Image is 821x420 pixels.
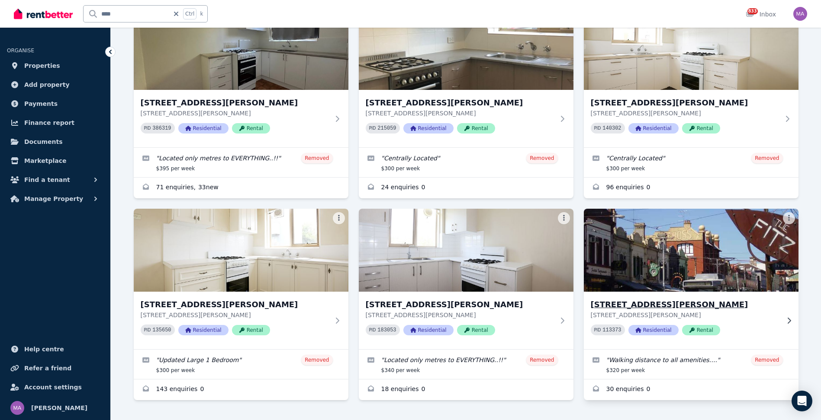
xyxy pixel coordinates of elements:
button: Manage Property [7,190,103,207]
small: PID [594,126,601,130]
span: Residential [178,325,229,335]
a: Add property [7,76,103,93]
span: Ctrl [183,8,196,19]
a: Enquiries for 2/117 Kerr St, Fitzroy [134,178,348,198]
span: Rental [232,325,270,335]
span: Rental [682,325,720,335]
span: [PERSON_NAME] [31,403,87,413]
a: Finance report [7,114,103,131]
img: 3/117 Kerr Street, FITZROY [359,7,573,90]
a: 4/117 Kerr Street, FITZROY[STREET_ADDRESS][PERSON_NAME][STREET_ADDRESS][PERSON_NAME]PID 140302Res... [584,7,798,147]
code: 140302 [602,125,621,131]
a: Edit listing: Walking distance to all amenities…. [584,350,798,379]
span: Payments [24,99,58,109]
span: Find a tenant [24,175,70,185]
button: More options [333,212,345,224]
img: RentBetter [14,7,73,20]
h3: [STREET_ADDRESS][PERSON_NAME] [366,97,554,109]
img: 12/117 Kerr Street, Fitzroy [578,207,804,294]
a: Properties [7,57,103,74]
a: Payments [7,95,103,112]
span: Rental [232,123,270,134]
div: Open Intercom Messenger [792,391,812,411]
code: 215059 [377,125,396,131]
a: Enquiries for 9/117 Kerr Street, Fitzroy [359,379,573,400]
span: Rental [457,325,495,335]
code: 135650 [152,327,171,333]
small: PID [144,328,151,332]
span: Documents [24,137,63,147]
small: PID [144,126,151,130]
h3: [STREET_ADDRESS][PERSON_NAME] [591,299,779,311]
a: 9/117 Kerr Street, Fitzroy[STREET_ADDRESS][PERSON_NAME][STREET_ADDRESS][PERSON_NAME]PID 183053Res... [359,209,573,349]
small: PID [369,126,376,130]
img: Marc Angelone [793,7,807,21]
a: Enquiries for 4/117 Kerr Street, FITZROY [584,178,798,198]
span: k [200,10,203,17]
a: 12/117 Kerr Street, Fitzroy[STREET_ADDRESS][PERSON_NAME][STREET_ADDRESS][PERSON_NAME]PID 113373Re... [584,209,798,349]
a: Documents [7,133,103,150]
a: Marketplace [7,152,103,169]
p: [STREET_ADDRESS][PERSON_NAME] [591,109,779,118]
span: Residential [628,325,679,335]
span: Add property [24,80,70,90]
a: Account settings [7,379,103,396]
a: Enquiries for 3/117 Kerr Street, FITZROY [359,178,573,198]
img: 9/117 Kerr Street, Fitzroy [359,209,573,292]
a: 2/117 Kerr St, Fitzroy[STREET_ADDRESS][PERSON_NAME][STREET_ADDRESS][PERSON_NAME]PID 386319Residen... [134,7,348,147]
p: [STREET_ADDRESS][PERSON_NAME] [141,109,329,118]
span: Rental [682,123,720,134]
small: PID [594,328,601,332]
a: Help centre [7,340,103,358]
a: 3/117 Kerr Street, FITZROY[STREET_ADDRESS][PERSON_NAME][STREET_ADDRESS][PERSON_NAME]PID 215059Res... [359,7,573,147]
a: Edit listing: Located only metres to EVERYTHING..!! [134,148,348,177]
small: PID [369,328,376,332]
span: Residential [628,123,679,134]
p: [STREET_ADDRESS][PERSON_NAME] [591,311,779,319]
img: 4/117 Kerr Street, FITZROY [584,7,798,90]
span: Residential [403,325,454,335]
span: Account settings [24,382,82,392]
a: Enquiries for 12/117 Kerr Street, Fitzroy [584,379,798,400]
span: Finance report [24,118,74,128]
span: Residential [178,123,229,134]
span: Marketplace [24,156,66,166]
a: Edit listing: Centrally Located [359,148,573,177]
h3: [STREET_ADDRESS][PERSON_NAME] [591,97,779,109]
p: [STREET_ADDRESS][PERSON_NAME] [141,311,329,319]
h3: [STREET_ADDRESS][PERSON_NAME] [366,299,554,311]
h3: [STREET_ADDRESS][PERSON_NAME] [141,97,329,109]
a: Enquiries for 7/117 Kerr Street, FITZROY [134,379,348,400]
span: Rental [457,123,495,134]
span: ORGANISE [7,48,34,54]
h3: [STREET_ADDRESS][PERSON_NAME] [141,299,329,311]
span: Properties [24,60,60,71]
a: Edit listing: Updated Large 1 Bedroom [134,350,348,379]
a: Edit listing: Located only metres to EVERYTHING..!! [359,350,573,379]
span: Residential [403,123,454,134]
img: Marc Angelone [10,401,24,415]
span: Manage Property [24,194,83,204]
code: 113373 [602,327,621,333]
img: 7/117 Kerr Street, FITZROY [134,209,348,292]
button: More options [558,212,570,224]
button: More options [783,212,795,224]
code: 183053 [377,327,396,333]
a: 7/117 Kerr Street, FITZROY[STREET_ADDRESS][PERSON_NAME][STREET_ADDRESS][PERSON_NAME]PID 135650Res... [134,209,348,349]
div: Inbox [746,10,776,19]
span: 833 [747,8,758,14]
a: Edit listing: Centrally Located [584,148,798,177]
button: Find a tenant [7,171,103,188]
a: Refer a friend [7,360,103,377]
span: Help centre [24,344,64,354]
img: 2/117 Kerr St, Fitzroy [134,7,348,90]
span: Refer a friend [24,363,71,373]
code: 386319 [152,125,171,131]
p: [STREET_ADDRESS][PERSON_NAME] [366,311,554,319]
p: [STREET_ADDRESS][PERSON_NAME] [366,109,554,118]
